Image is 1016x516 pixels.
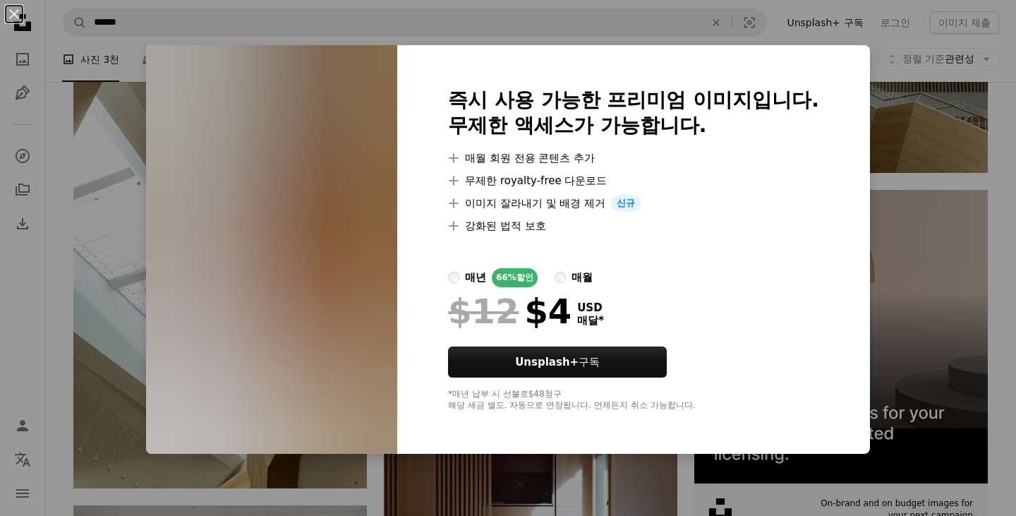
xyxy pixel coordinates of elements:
[448,217,819,234] li: 강화된 법적 보호
[515,356,579,368] strong: Unsplash+
[448,347,667,378] button: Unsplash+구독
[555,272,566,283] input: 매월
[465,269,486,286] div: 매년
[448,272,459,283] input: 매년66%할인
[448,293,571,330] div: $4
[577,301,604,314] span: USD
[448,172,819,189] li: 무제한 royalty-free 다운로드
[448,293,519,330] span: $12
[448,389,819,412] div: *매년 납부 시 선불로 $48 청구 해당 세금 별도. 자동으로 연장됩니다. 언제든지 취소 가능합니다.
[611,195,641,212] span: 신규
[448,88,819,138] h2: 즉시 사용 가능한 프리미엄 이미지입니다. 무제한 액세스가 가능합니다.
[448,150,819,167] li: 매월 회원 전용 콘텐츠 추가
[146,45,397,454] img: premium_photo-1682597000969-3f3dc733acf5
[571,269,593,286] div: 매월
[448,195,819,212] li: 이미지 잘라내기 및 배경 제거
[492,268,538,287] div: 66% 할인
